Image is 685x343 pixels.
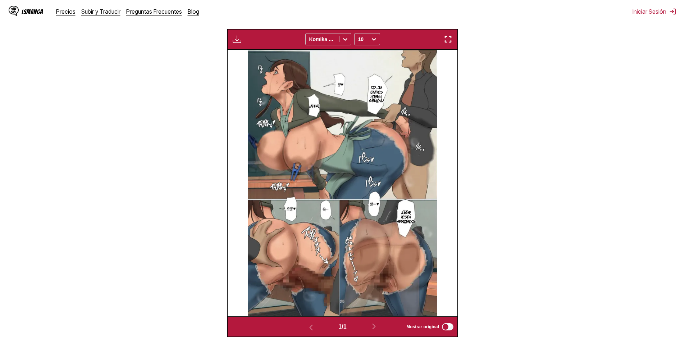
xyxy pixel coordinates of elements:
[338,324,346,330] span: 1 / 1
[442,323,453,330] input: Mostrar original
[308,102,321,109] p: ¡Ahh♥!
[406,324,439,329] span: Mostrar original
[307,323,315,332] img: Previous page
[22,8,43,15] div: IsManga
[248,50,438,316] img: Manga Panel
[370,322,378,331] img: Next page
[633,8,676,15] button: Iniciar Sesión
[81,8,120,15] a: Subir y Traducir
[669,8,676,15] img: Sign out
[9,6,56,17] a: IsManga LogoIsManga
[396,209,416,225] p: ¡Ugh! ¡Está apretado!
[233,35,241,44] img: Download translated images
[444,35,452,44] img: Enter fullscreen
[126,8,182,15] a: Preguntas Frecuentes
[56,8,76,15] a: Precios
[188,8,199,15] a: Blog
[9,6,19,16] img: IsManga Logo
[367,84,385,104] p: ¡Ja ja ja! ¡Es tan genial!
